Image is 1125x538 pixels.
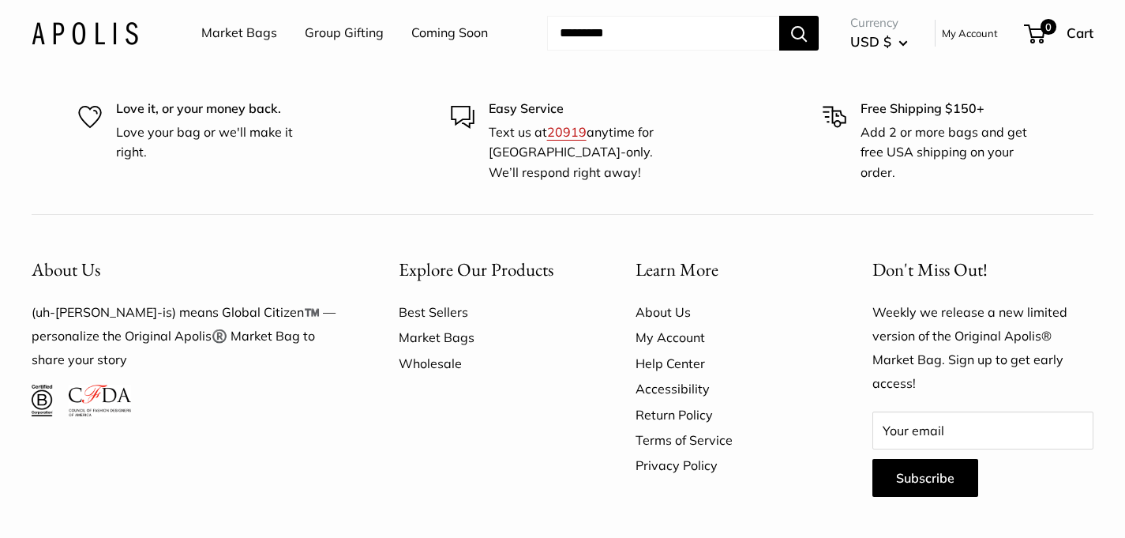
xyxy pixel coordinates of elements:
p: Don't Miss Out! [872,254,1093,285]
a: Market Bags [399,325,580,350]
img: Apolis [32,21,138,44]
a: My Account [636,325,817,350]
button: About Us [32,254,343,285]
span: Learn More [636,258,718,281]
a: Accessibility [636,376,817,401]
span: Currency [850,12,908,34]
p: Free Shipping $150+ [861,99,1047,119]
p: (uh-[PERSON_NAME]-is) means Global Citizen™️ — personalize the Original Apolis®️ Market Bag to sh... [32,301,343,372]
a: Help Center [636,351,817,376]
button: Explore Our Products [399,254,580,285]
a: Best Sellers [399,299,580,325]
p: Love it, or your money back. [116,99,302,119]
span: 0 [1041,19,1056,35]
a: About Us [636,299,817,325]
button: Learn More [636,254,817,285]
p: Weekly we release a new limited version of the Original Apolis® Market Bag. Sign up to get early ... [872,301,1093,396]
span: USD $ [850,33,891,50]
a: Coming Soon [411,21,488,45]
iframe: Sign Up via Text for Offers [13,478,169,525]
button: USD $ [850,29,908,55]
img: Council of Fashion Designers of America Member [69,385,131,416]
a: Wholesale [399,351,580,376]
a: My Account [942,24,998,43]
a: Privacy Policy [636,453,817,478]
button: Subscribe [872,459,978,497]
img: Certified B Corporation [32,385,53,416]
p: Text us at anytime for [GEOGRAPHIC_DATA]-only. We’ll respond right away! [489,122,675,183]
span: Explore Our Products [399,258,553,281]
p: Love your bag or we'll make it right. [116,122,302,163]
p: Add 2 or more bags and get free USA shipping on your order. [861,122,1047,183]
a: Return Policy [636,402,817,427]
button: Search [779,16,819,51]
input: Search... [547,16,779,51]
a: Group Gifting [305,21,384,45]
a: Market Bags [201,21,277,45]
a: 20919 [547,124,587,140]
p: Easy Service [489,99,675,119]
a: 0 Cart [1026,21,1093,46]
span: About Us [32,258,100,281]
span: Cart [1067,24,1093,41]
a: Terms of Service [636,427,817,453]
